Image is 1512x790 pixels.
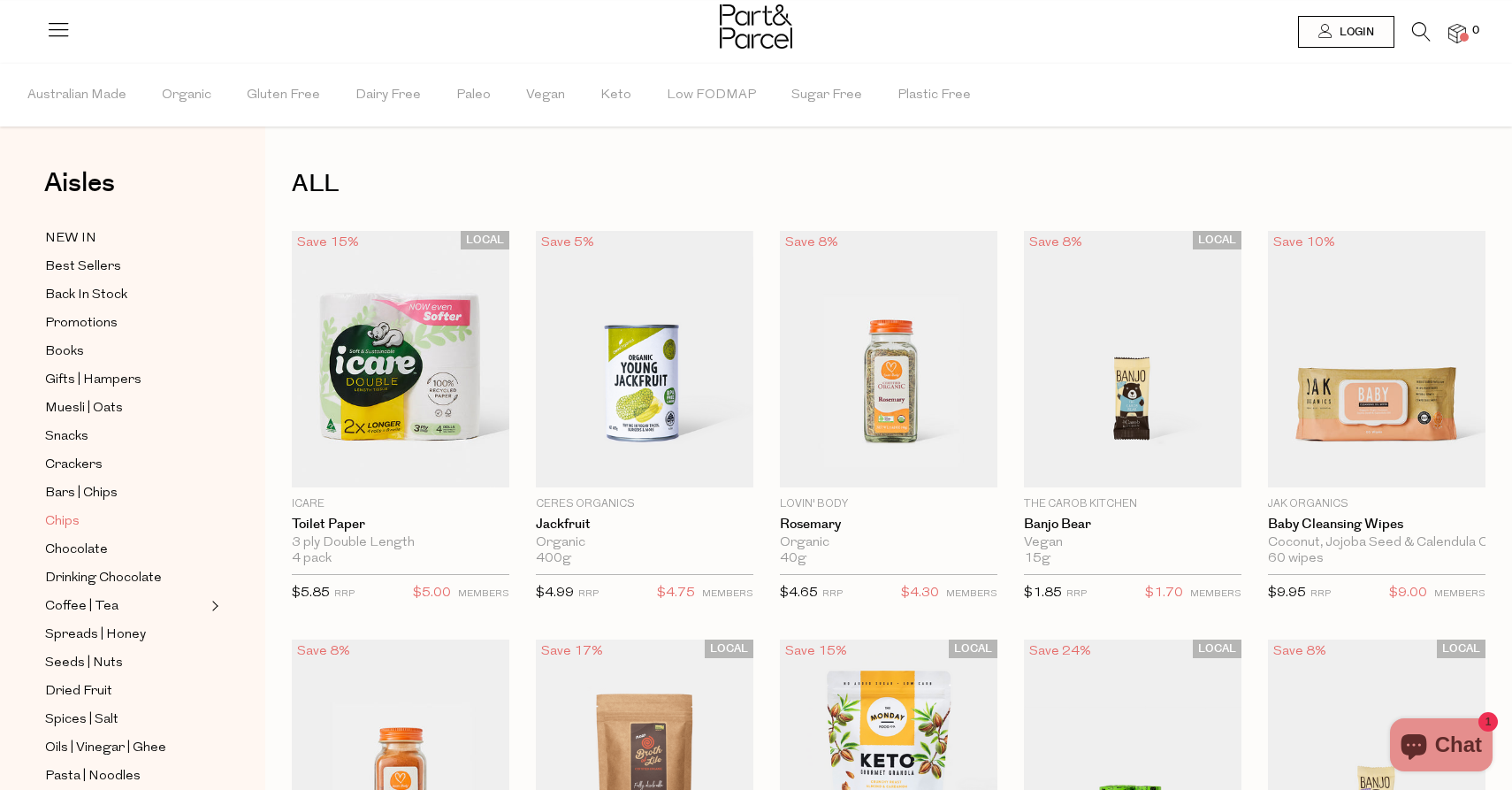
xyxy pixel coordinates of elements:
a: Baby Cleansing Wipes [1268,517,1485,533]
span: NEW IN [45,228,96,249]
a: Back In Stock [45,284,206,306]
span: LOCAL [1193,640,1241,658]
img: Toilet Paper [292,231,509,487]
span: Gifts | Hampers [45,370,141,391]
a: Spices | Salt [45,709,206,731]
a: Oils | Vinegar | Ghee [45,737,206,759]
span: LOCAL [461,231,509,249]
img: Rosemary [780,231,997,487]
a: Toilet Paper [292,517,509,533]
inbox-online-store-chat: Shopify online store chat [1385,718,1498,776]
div: Save 5% [536,231,599,255]
span: LOCAL [949,640,997,658]
img: Part&Parcel [720,4,792,49]
a: Jackfruit [536,517,753,533]
small: RRP [1310,589,1331,599]
p: Ceres Organics [536,496,753,512]
span: $1.70 [1145,582,1183,605]
small: RRP [822,589,843,599]
div: Save 8% [1268,640,1332,663]
div: Save 8% [780,231,844,255]
a: Best Sellers [45,256,206,278]
span: $4.30 [901,582,939,605]
span: Coffee | Tea [45,596,118,617]
span: Seeds | Nuts [45,653,123,674]
span: Gluten Free [247,65,320,127]
a: Crackers [45,454,206,476]
a: Bars | Chips [45,482,206,504]
span: Organic [162,65,211,127]
p: icare [292,496,509,512]
a: Dried Fruit [45,680,206,702]
a: Promotions [45,312,206,334]
small: MEMBERS [1190,589,1241,599]
img: Banjo Bear [1024,231,1241,487]
span: Muesli | Oats [45,398,123,419]
div: Organic [780,535,997,551]
a: Muesli | Oats [45,397,206,419]
span: $1.85 [1024,587,1062,600]
a: Gifts | Hampers [45,369,206,391]
h1: ALL [292,164,1485,204]
a: Coffee | Tea [45,595,206,617]
span: Pasta | Noodles [45,766,141,787]
span: Back In Stock [45,285,127,306]
span: $9.95 [1268,587,1306,600]
span: Dairy Free [355,65,421,127]
span: $4.75 [657,582,695,605]
a: Drinking Chocolate [45,567,206,589]
span: Australian Made [27,65,126,127]
img: Baby Cleansing Wipes [1268,231,1485,487]
p: The Carob Kitchen [1024,496,1241,512]
a: Chips [45,510,206,533]
span: Bars | Chips [45,483,118,504]
div: Save 10% [1268,231,1340,255]
span: Keto [600,65,631,127]
span: Sugar Free [791,65,862,127]
span: Low FODMAP [667,65,756,127]
a: Rosemary [780,517,997,533]
a: Snacks [45,426,206,448]
div: Save 8% [292,640,355,663]
a: Books [45,341,206,363]
div: Save 15% [780,640,852,663]
span: 15g [1024,551,1050,567]
span: Chips [45,511,80,533]
span: 60 wipes [1268,551,1324,567]
span: Crackers [45,455,103,476]
a: NEW IN [45,227,206,249]
a: 0 [1448,24,1466,42]
span: Books [45,341,84,363]
p: Jak Organics [1268,496,1485,512]
button: Expand/Collapse Coffee | Tea [207,595,219,617]
div: Save 24% [1024,640,1096,663]
span: Oils | Vinegar | Ghee [45,738,166,759]
div: 3 ply Double Length [292,535,509,551]
small: RRP [1066,589,1087,599]
div: Coconut, Jojoba Seed & Calendula Oil [1268,535,1485,551]
span: Snacks [45,426,88,448]
a: Banjo Bear [1024,517,1241,533]
span: Aisles [44,164,115,203]
p: Lovin' Body [780,496,997,512]
span: Plastic Free [897,65,971,127]
span: $5.00 [413,582,451,605]
div: Save 17% [536,640,608,663]
small: MEMBERS [458,589,509,599]
span: Vegan [526,65,565,127]
span: $5.85 [292,587,330,600]
div: Organic [536,535,753,551]
span: Best Sellers [45,257,121,278]
div: Vegan [1024,535,1241,551]
span: Login [1335,25,1374,40]
span: Dried Fruit [45,681,112,702]
small: MEMBERS [946,589,997,599]
span: Chocolate [45,540,108,561]
img: Jackfruit [536,231,753,487]
a: Spreads | Honey [45,624,206,646]
a: Seeds | Nuts [45,652,206,674]
span: Drinking Chocolate [45,568,162,589]
span: Promotions [45,313,118,334]
span: LOCAL [1193,231,1241,249]
span: 4 pack [292,551,332,567]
